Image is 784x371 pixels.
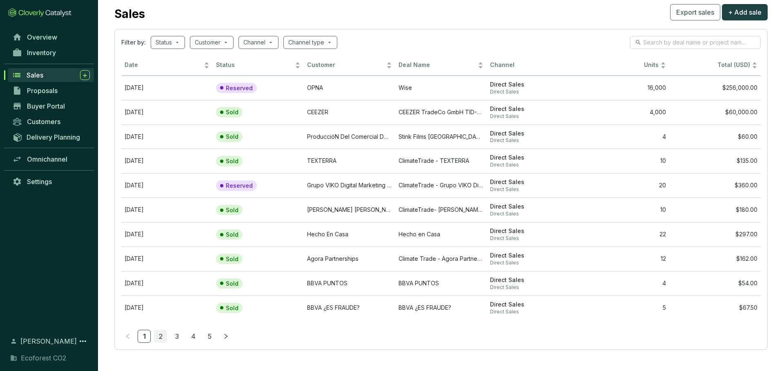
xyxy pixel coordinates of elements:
button: right [219,330,232,343]
td: Hecho en Casa [395,222,487,247]
input: Search by deal name or project name... [643,38,748,47]
td: 20 [578,173,670,198]
span: Settings [27,178,52,186]
span: Direct Sales [490,154,575,162]
span: right [223,333,229,339]
span: Total (USD) [717,61,750,68]
li: 1 [138,330,151,343]
span: [PERSON_NAME] [20,336,77,346]
a: Buyer Portal [8,99,94,113]
span: Ecoforest CO2 [21,353,66,363]
p: Reserved [226,182,253,189]
td: Jul 17 2025 [121,271,213,295]
td: OPNA [304,76,395,100]
span: Direct Sales [490,137,575,144]
span: Proposals [27,87,58,95]
td: $297.00 [669,222,761,247]
span: Overview [27,33,57,41]
td: $360.00 [669,173,761,198]
a: Customers [8,115,94,129]
span: Deal Name [399,61,476,69]
span: Export sales [676,7,714,17]
span: Direct Sales [490,309,575,315]
span: Direct Sales [490,203,575,211]
a: Delivery Planning [8,130,94,144]
span: Delivery Planning [27,133,80,141]
span: Inventory [27,49,56,57]
span: Direct Sales [490,89,575,95]
li: Previous Page [121,330,134,343]
span: Buyer Portal [27,102,65,110]
p: Sold [226,304,238,312]
span: Filter by: [121,38,146,47]
span: Direct Sales [490,81,575,89]
a: Settings [8,175,94,189]
th: Channel [487,56,578,76]
td: 10 [578,198,670,222]
li: 4 [187,330,200,343]
li: 2 [154,330,167,343]
th: Units [578,56,670,76]
td: Jul 14 2025 [121,247,213,271]
li: 3 [170,330,183,343]
td: Jun 23 2025 [121,149,213,173]
a: Overview [8,30,94,44]
td: ClimateTrade- ERIC JOHNSON STEELE AND SARAH CARDELLA STEELE [395,198,487,222]
th: Status [213,56,304,76]
td: 22 [578,222,670,247]
td: 12 [578,247,670,271]
td: Stink Films Mexico [395,124,487,149]
span: Units [581,61,659,69]
td: ClimateTrade - Grupo VIKO Digital Marketing SA [395,173,487,198]
p: Sold [226,158,238,165]
a: 4 [187,330,199,342]
td: 4 [578,124,670,149]
span: + Add sale [728,7,762,17]
span: Direct Sales [490,105,575,113]
li: 5 [203,330,216,343]
td: BBVA PUNTOS [395,271,487,295]
a: Inventory [8,46,94,60]
span: Direct Sales [490,260,575,266]
a: 5 [203,330,216,342]
td: Hecho En Casa [304,222,395,247]
th: Date [121,56,213,76]
td: $256,000.00 [669,76,761,100]
td: Jul 02 2025 [121,198,213,222]
li: Next Page [219,330,232,343]
td: $180.00 [669,198,761,222]
td: $135.00 [669,149,761,173]
p: Sold [226,109,238,116]
th: Customer [304,56,395,76]
span: Customers [27,118,60,126]
p: Sold [226,280,238,287]
span: Direct Sales [490,162,575,168]
td: Jul 08 2025 [121,222,213,247]
span: Direct Sales [490,113,575,120]
td: Jun 25 2025 [121,173,213,198]
span: Sales [27,71,43,79]
p: Reserved [226,84,253,92]
a: Proposals [8,84,94,98]
span: Direct Sales [490,186,575,193]
td: Agora Partnerships [304,247,395,271]
h2: Sales [114,5,145,22]
th: Deal Name [395,56,487,76]
span: Direct Sales [490,227,575,235]
a: 3 [171,330,183,342]
span: left [125,333,131,339]
p: Sold [226,207,238,214]
td: BBVA PUNTOS [304,271,395,295]
span: Direct Sales [490,301,575,309]
p: Sold [226,255,238,263]
button: + Add sale [722,4,768,20]
td: Jul 28 2025 [121,295,213,320]
td: $60.00 [669,124,761,149]
td: $67.50 [669,295,761,320]
a: 1 [138,330,150,342]
span: Direct Sales [490,276,575,284]
p: Sold [226,231,238,238]
td: Aug 11 2025 [121,124,213,149]
td: $60,000.00 [669,100,761,124]
span: Direct Sales [490,284,575,291]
